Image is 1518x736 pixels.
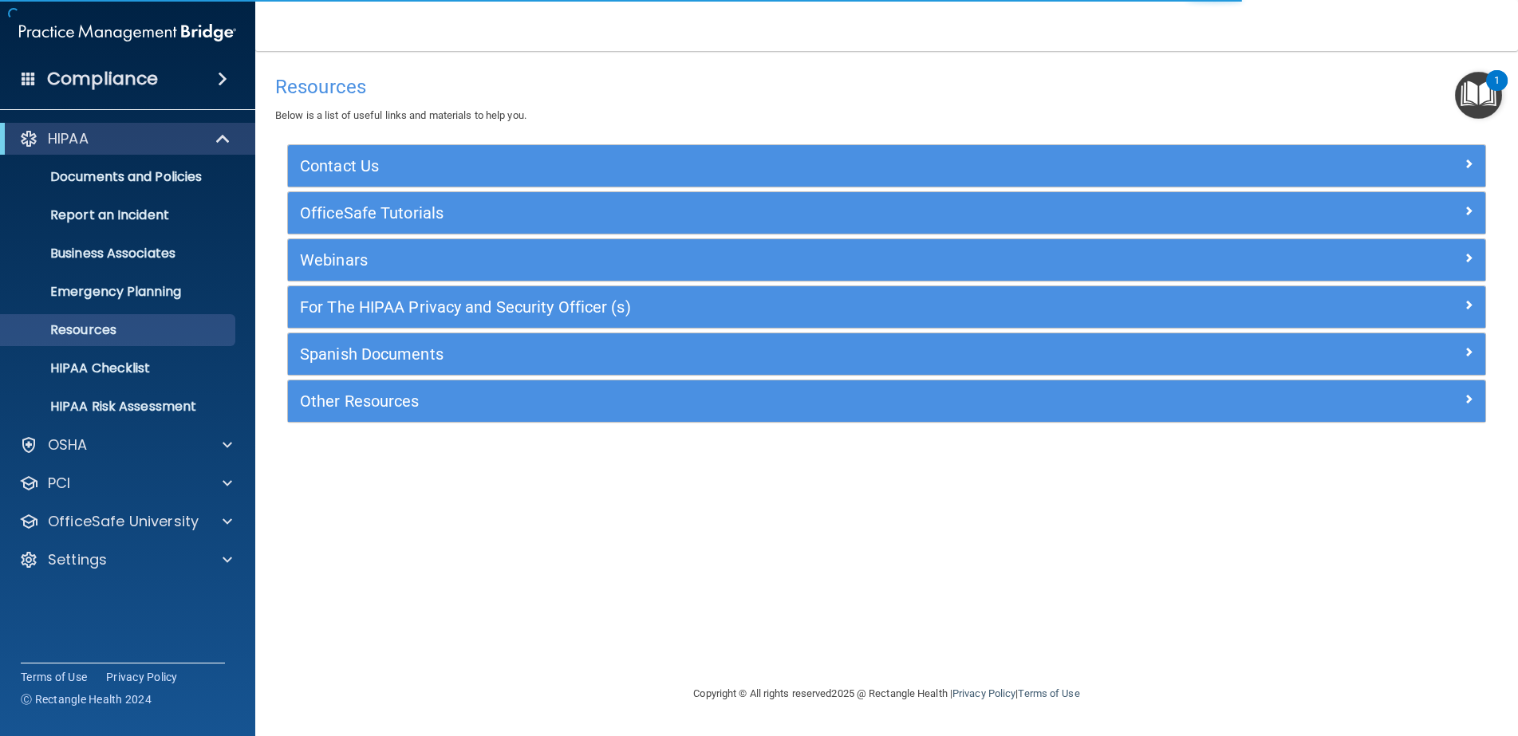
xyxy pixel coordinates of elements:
p: PCI [48,474,70,493]
p: HIPAA Risk Assessment [10,399,228,415]
p: Documents and Policies [10,169,228,185]
p: HIPAA Checklist [10,360,228,376]
a: Webinars [300,247,1473,273]
h4: Compliance [47,68,158,90]
a: Terms of Use [1018,687,1079,699]
div: Copyright © All rights reserved 2025 @ Rectangle Health | | [596,668,1178,719]
h4: Resources [275,77,1498,97]
p: Resources [10,322,228,338]
p: HIPAA [48,129,89,148]
h5: Contact Us [300,157,1174,175]
p: Business Associates [10,246,228,262]
div: 1 [1494,81,1500,101]
p: Report an Incident [10,207,228,223]
button: Open Resource Center, 1 new notification [1455,72,1502,119]
p: Emergency Planning [10,284,228,300]
a: Terms of Use [21,669,87,685]
a: OfficeSafe Tutorials [300,200,1473,226]
h5: Other Resources [300,392,1174,410]
a: PCI [19,474,232,493]
a: Privacy Policy [106,669,178,685]
p: OSHA [48,435,88,455]
a: Other Resources [300,388,1473,414]
a: For The HIPAA Privacy and Security Officer (s) [300,294,1473,320]
h5: For The HIPAA Privacy and Security Officer (s) [300,298,1174,316]
span: Below is a list of useful links and materials to help you. [275,109,526,121]
a: Settings [19,550,232,569]
a: OSHA [19,435,232,455]
a: Privacy Policy [952,687,1015,699]
h5: OfficeSafe Tutorials [300,204,1174,222]
p: OfficeSafe University [48,512,199,531]
img: PMB logo [19,17,236,49]
a: Spanish Documents [300,341,1473,367]
a: OfficeSafe University [19,512,232,531]
a: Contact Us [300,153,1473,179]
h5: Webinars [300,251,1174,269]
h5: Spanish Documents [300,345,1174,363]
p: Settings [48,550,107,569]
a: HIPAA [19,129,231,148]
span: Ⓒ Rectangle Health 2024 [21,691,152,707]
